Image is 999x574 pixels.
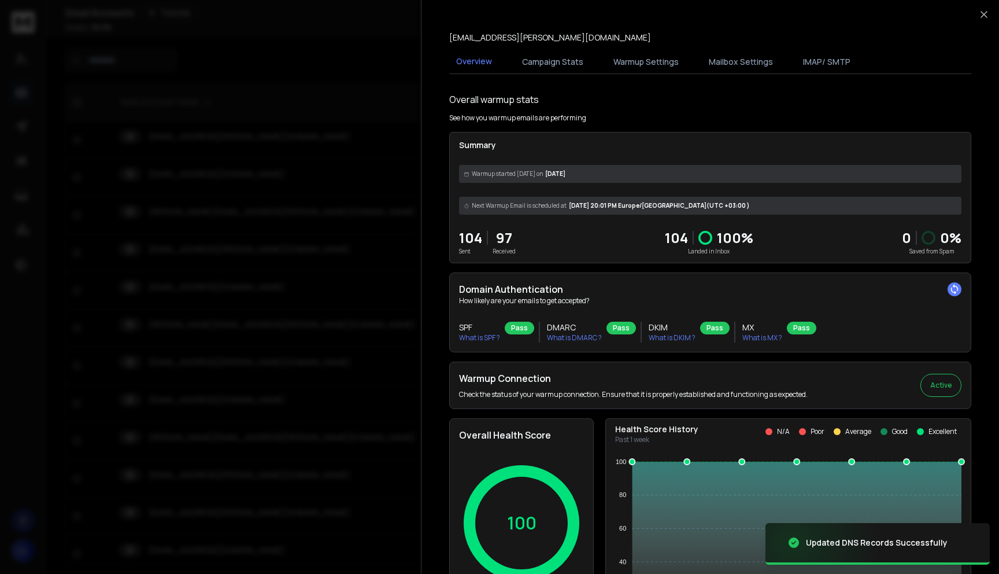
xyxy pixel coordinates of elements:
tspan: 60 [619,525,626,532]
p: [EMAIL_ADDRESS][PERSON_NAME][DOMAIN_NAME] [449,32,651,43]
p: 97 [493,229,516,247]
button: Mailbox Settings [702,49,780,75]
p: Excellent [928,427,957,436]
p: What is DKIM ? [649,333,695,343]
div: Updated DNS Records Successfully [806,537,948,549]
p: N/A [777,427,790,436]
h2: Warmup Connection [459,371,808,385]
p: Received [493,247,516,256]
p: 0 % [940,229,961,247]
div: Pass [787,322,816,334]
button: Campaign Stats [515,49,590,75]
p: What is SPF ? [459,333,500,343]
p: Good [892,427,908,436]
h2: Domain Authentication [459,282,961,296]
p: Average [845,427,871,436]
tspan: 100 [616,458,626,465]
p: Sent [459,247,482,256]
h3: MX [742,322,782,333]
h3: SPF [459,322,500,333]
h3: DKIM [649,322,695,333]
p: Check the status of your warmup connection. Ensure that it is properly established and functionin... [459,390,808,399]
tspan: 40 [619,558,626,565]
div: Pass [606,322,636,334]
p: 100 [507,513,536,533]
button: Overview [449,49,499,75]
p: 100 % [717,229,753,247]
div: [DATE] 20:01 PM Europe/[GEOGRAPHIC_DATA] (UTC +03:00 ) [459,197,961,215]
div: Pass [700,322,730,334]
p: Summary [459,139,961,151]
button: Warmup Settings [606,49,686,75]
p: 104 [665,229,688,247]
p: Health Score History [615,424,698,435]
strong: 0 [902,228,911,247]
p: What is DMARC ? [547,333,602,343]
tspan: 80 [619,491,626,498]
span: Next Warmup Email is scheduled at [472,201,567,210]
p: Landed in Inbox [665,247,753,256]
p: What is MX ? [742,333,782,343]
h2: Overall Health Score [459,428,584,442]
p: See how you warmup emails are performing [449,113,586,123]
p: Poor [811,427,824,436]
button: IMAP/ SMTP [796,49,857,75]
div: [DATE] [459,165,961,183]
div: Pass [505,322,534,334]
h1: Overall warmup stats [449,93,539,106]
p: Past 1 week [615,435,698,444]
p: 104 [459,229,482,247]
span: Warmup started [DATE] on [472,170,543,178]
button: Active [920,374,961,397]
h3: DMARC [547,322,602,333]
p: How likely are your emails to get accepted? [459,296,961,306]
p: Saved from Spam [902,247,961,256]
